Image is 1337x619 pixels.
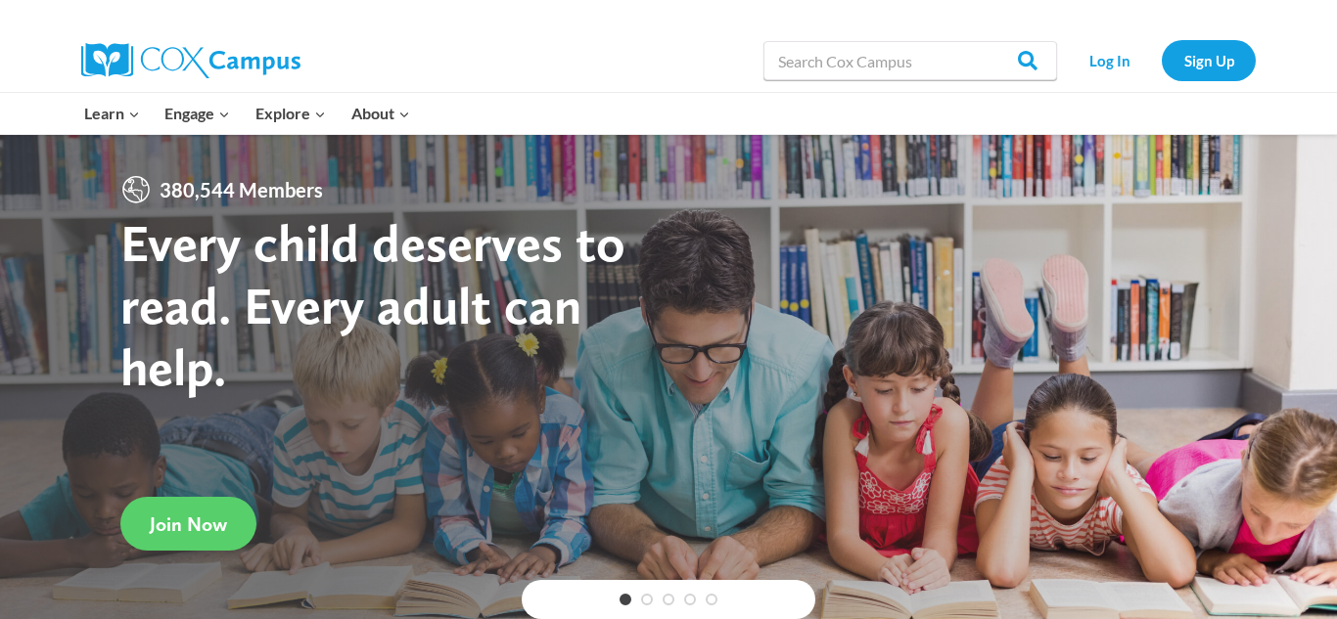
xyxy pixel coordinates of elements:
[84,101,140,126] span: Learn
[1162,40,1256,80] a: Sign Up
[663,594,674,605] a: 3
[1067,40,1256,80] nav: Secondary Navigation
[150,512,227,536] span: Join Now
[255,101,326,126] span: Explore
[120,497,256,551] a: Join Now
[351,101,410,126] span: About
[706,594,717,605] a: 5
[620,594,631,605] a: 1
[641,594,653,605] a: 2
[81,43,300,78] img: Cox Campus
[152,174,331,205] span: 380,544 Members
[763,41,1057,80] input: Search Cox Campus
[120,211,625,398] strong: Every child deserves to read. Every adult can help.
[1067,40,1152,80] a: Log In
[164,101,230,126] span: Engage
[684,594,696,605] a: 4
[71,93,422,134] nav: Primary Navigation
